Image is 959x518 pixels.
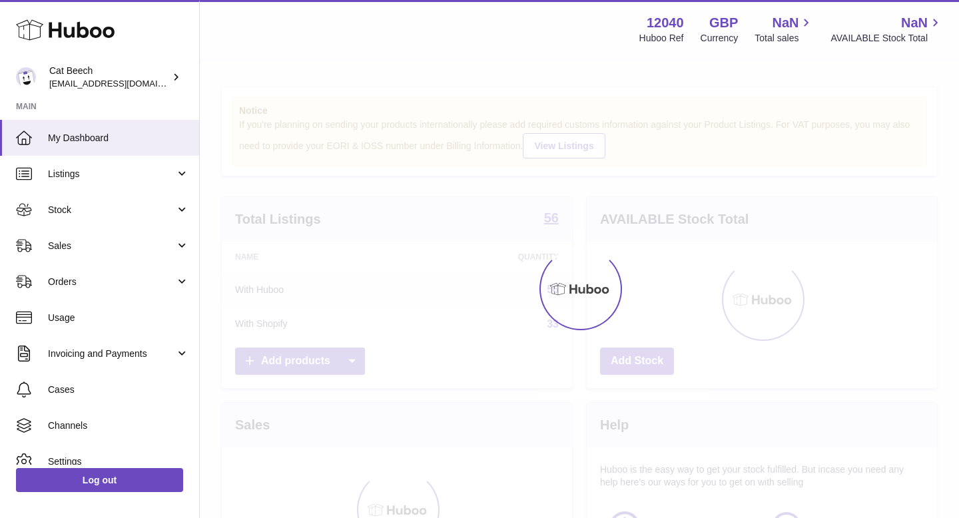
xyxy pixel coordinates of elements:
span: [EMAIL_ADDRESS][DOMAIN_NAME] [49,78,196,89]
span: Stock [48,204,175,216]
span: Sales [48,240,175,252]
span: Invoicing and Payments [48,348,175,360]
div: Currency [701,32,739,45]
span: Orders [48,276,175,288]
strong: 12040 [647,14,684,32]
span: Cases [48,384,189,396]
span: AVAILABLE Stock Total [830,32,943,45]
span: Settings [48,455,189,468]
span: NaN [772,14,799,32]
span: Total sales [755,32,814,45]
div: Huboo Ref [639,32,684,45]
span: NaN [901,14,928,32]
span: Channels [48,419,189,432]
a: Log out [16,468,183,492]
a: NaN Total sales [755,14,814,45]
a: NaN AVAILABLE Stock Total [830,14,943,45]
span: My Dashboard [48,132,189,144]
img: Cat@thetruthbrush.com [16,67,36,87]
span: Listings [48,168,175,180]
div: Cat Beech [49,65,169,90]
span: Usage [48,312,189,324]
strong: GBP [709,14,738,32]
